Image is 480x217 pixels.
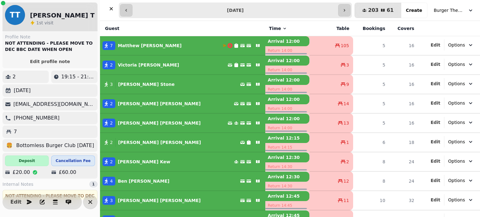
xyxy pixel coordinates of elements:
[118,42,182,49] p: Matthew [PERSON_NAME]
[431,43,440,47] span: Edit
[431,119,440,126] button: Edit
[448,61,465,67] span: Options
[431,177,440,184] button: Edit
[265,182,309,190] p: Return 14:30
[346,159,349,165] span: 2
[5,57,95,66] button: Edit profile note
[89,181,97,187] div: 1
[36,20,39,25] span: 1
[2,181,33,187] span: Internal Notes
[13,101,95,108] p: [EMAIL_ADDRESS][DOMAIN_NAME]
[118,178,169,184] p: Ben [PERSON_NAME]
[2,190,97,208] div: NOT ATTENDING - PLEASE MOVE TO DEC BBC DATE WHEN OPEN
[401,3,427,18] button: Create
[265,201,309,210] p: Return 14:45
[118,81,175,87] p: [PERSON_NAME] Stone
[448,42,465,48] span: Options
[431,178,440,183] span: Edit
[118,159,170,165] p: [PERSON_NAME] Kew
[51,155,95,166] div: Cancellation Fee
[353,55,389,75] td: 5
[12,169,30,176] p: £20.00
[353,113,389,133] td: 5
[265,133,309,143] p: Arrival 12:15
[353,133,389,152] td: 6
[444,39,477,51] button: Options
[100,77,265,92] button: 3[PERSON_NAME] Stone
[110,178,113,184] span: 4
[118,139,201,145] p: [PERSON_NAME] [PERSON_NAME]
[265,36,309,46] p: Arrival 12:00
[110,101,113,107] span: 2
[431,158,440,164] button: Edit
[389,75,418,94] td: 16
[309,21,353,36] th: Table
[444,175,477,186] button: Options
[5,40,95,52] p: NOT ATTENDING - PLEASE MOVE TO DEC BBC DATE WHEN OPEN
[12,73,16,81] p: 2
[389,133,418,152] td: 18
[118,62,179,68] p: Victoria [PERSON_NAME]
[431,120,440,125] span: Edit
[389,36,418,56] td: 16
[61,73,95,81] p: 19:15 - 21:15
[110,197,113,204] span: 3
[100,135,265,150] button: 2[PERSON_NAME] [PERSON_NAME]
[265,104,309,113] p: Return 14:00
[387,8,393,13] span: 61
[355,3,401,18] button: 20361
[444,97,477,109] button: Options
[10,196,22,208] button: Edit
[100,116,265,131] button: 2[PERSON_NAME] [PERSON_NAME]
[353,152,389,171] td: 8
[431,42,440,48] button: Edit
[343,197,349,204] span: 11
[265,66,309,74] p: Return 14:00
[444,78,477,89] button: Options
[431,197,440,203] button: Edit
[448,197,465,203] span: Options
[14,114,60,122] p: [PHONE_NUMBER]
[368,8,378,13] span: 203
[431,101,440,105] span: Edit
[448,119,465,126] span: Options
[110,159,113,165] span: 2
[431,81,440,86] span: Edit
[431,159,440,163] span: Edit
[39,20,44,25] span: st
[448,139,465,145] span: Options
[431,139,440,145] button: Edit
[353,191,389,210] td: 10
[448,158,465,164] span: Options
[110,139,113,145] span: 2
[12,200,20,205] span: Edit
[353,171,389,191] td: 8
[448,177,465,184] span: Options
[444,59,477,70] button: Options
[14,87,31,94] p: [DATE]
[118,197,201,204] p: [PERSON_NAME] [PERSON_NAME]
[448,81,465,87] span: Options
[444,136,477,147] button: Options
[265,75,309,85] p: Arrival 12:00
[265,85,309,94] p: Return 14:00
[430,5,477,16] button: Burger Theory
[30,11,95,20] h2: [PERSON_NAME] T
[431,81,440,87] button: Edit
[100,174,265,189] button: 4Ben [PERSON_NAME]
[110,81,113,87] span: 3
[431,61,440,67] button: Edit
[389,191,418,210] td: 32
[343,120,349,126] span: 13
[10,59,90,64] span: Edit profile note
[59,169,76,176] p: £60.00
[265,191,309,201] p: Arrival 12:45
[16,142,94,149] p: Bottomless Burger Club [DATE]
[353,36,389,56] td: 5
[265,143,309,152] p: Return 14:15
[346,139,349,145] span: 1
[431,100,440,106] button: Edit
[100,38,265,53] button: 7Matthew [PERSON_NAME]
[444,155,477,167] button: Options
[346,62,349,68] span: 3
